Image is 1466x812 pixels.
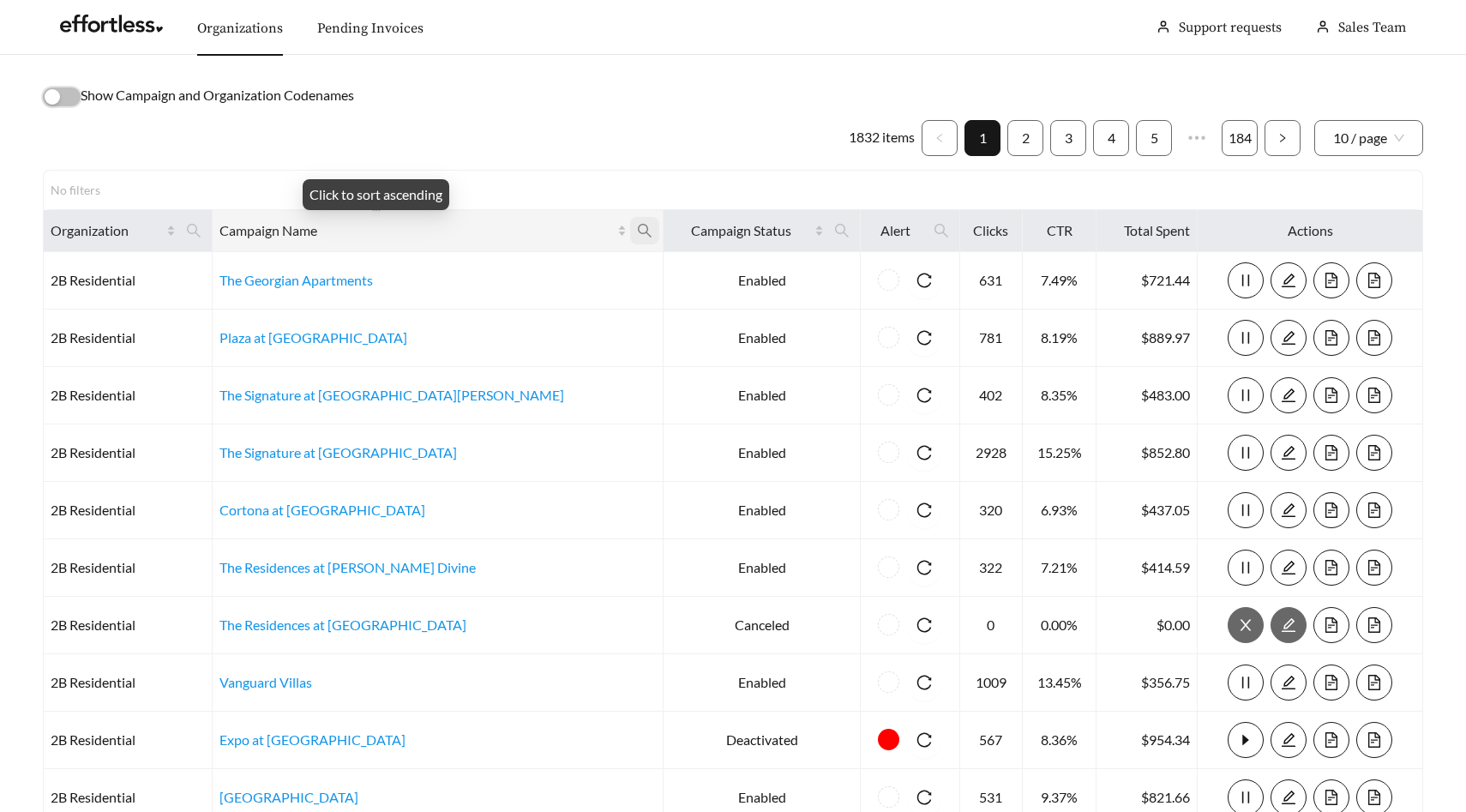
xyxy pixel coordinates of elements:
[1356,550,1392,586] button: file-text
[960,482,1023,539] td: 320
[1313,387,1349,403] a: file-text
[906,675,942,690] span: reload
[927,217,956,244] span: search
[1313,550,1349,586] button: file-text
[1313,320,1349,356] button: file-text
[1357,330,1391,346] span: file-text
[1313,435,1349,471] button: file-text
[1313,262,1349,298] button: file-text
[1137,121,1171,155] a: 5
[1229,388,1263,403] span: pause
[906,502,942,518] span: reload
[1271,550,1307,586] button: edit
[664,482,861,539] td: Enabled
[1228,320,1264,356] button: pause
[1314,273,1349,288] span: file-text
[1356,272,1392,288] a: file-text
[906,435,942,471] button: reload
[1228,435,1264,471] button: pause
[219,387,564,403] a: The Signature at [GEOGRAPHIC_DATA][PERSON_NAME]
[664,252,861,310] td: Enabled
[1093,120,1129,156] li: 4
[1229,675,1263,690] span: pause
[1023,654,1097,712] td: 13.45%
[1357,502,1391,518] span: file-text
[1023,482,1097,539] td: 6.93%
[1314,502,1349,518] span: file-text
[1229,445,1263,460] span: pause
[934,223,949,238] span: search
[1096,597,1198,654] td: $0.00
[1096,482,1198,539] td: $437.05
[1096,210,1198,252] th: Total Spent
[43,85,1423,106] div: Show Campaign and Organization Codenames
[1356,329,1392,346] a: file-text
[1313,377,1349,413] button: file-text
[1338,19,1406,36] span: Sales Team
[1096,712,1198,769] td: $954.34
[906,617,942,633] span: reload
[1313,329,1349,346] a: file-text
[664,654,861,712] td: Enabled
[219,502,425,518] a: Cortona at [GEOGRAPHIC_DATA]
[906,665,942,701] button: reload
[1277,133,1288,143] span: right
[1051,121,1085,155] a: 3
[1229,330,1263,346] span: pause
[1198,210,1423,252] th: Actions
[1356,492,1392,528] button: file-text
[1271,435,1307,471] button: edit
[1096,367,1198,424] td: $483.00
[197,20,283,37] a: Organizations
[1023,367,1097,424] td: 8.35%
[1228,377,1264,413] button: pause
[1271,445,1306,460] span: edit
[219,272,373,288] a: The Georgian Apartments
[1007,120,1043,156] li: 2
[1271,444,1307,460] a: edit
[1008,121,1042,155] a: 2
[1356,665,1392,701] button: file-text
[1228,665,1264,701] button: pause
[960,252,1023,310] td: 631
[1229,502,1263,518] span: pause
[1228,262,1264,298] button: pause
[1096,424,1198,482] td: $852.80
[1271,722,1307,758] button: edit
[1271,320,1307,356] button: edit
[1229,560,1263,575] span: pause
[1333,121,1404,155] span: 10 / page
[1271,789,1307,805] a: edit
[1313,559,1349,575] a: file-text
[1094,121,1128,155] a: 4
[186,223,201,238] span: search
[1228,492,1264,528] button: pause
[1314,445,1349,460] span: file-text
[1356,607,1392,643] button: file-text
[922,120,958,156] button: left
[1271,675,1306,690] span: edit
[906,790,942,805] span: reload
[906,492,942,528] button: reload
[1314,388,1349,403] span: file-text
[1271,272,1307,288] a: edit
[906,377,942,413] button: reload
[1271,790,1306,805] span: edit
[849,120,915,156] li: 1832 items
[1271,674,1307,690] a: edit
[922,120,958,156] li: Previous Page
[1229,273,1263,288] span: pause
[965,121,1000,155] a: 1
[1023,210,1097,252] th: CTR
[1356,502,1392,518] a: file-text
[1271,560,1306,575] span: edit
[179,217,208,244] span: search
[1222,120,1258,156] li: 184
[1314,790,1349,805] span: file-text
[1271,492,1307,528] button: edit
[1313,272,1349,288] a: file-text
[834,223,850,238] span: search
[317,20,424,37] a: Pending Invoices
[1023,712,1097,769] td: 8.36%
[1356,262,1392,298] button: file-text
